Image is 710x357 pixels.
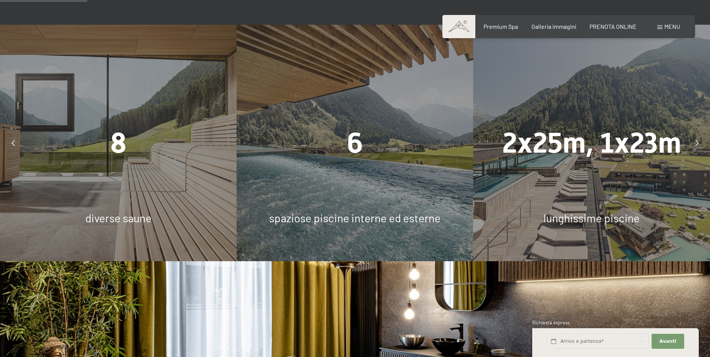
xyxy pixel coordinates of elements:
[269,211,441,225] span: spaziose piscine interne ed esterne
[543,211,640,225] span: lunghissime piscine
[110,126,127,159] span: 8
[664,23,680,30] span: Menu
[502,126,681,159] span: 2x25m, 1x23m
[532,320,570,326] span: Richiesta express
[484,23,518,30] a: Premium Spa
[659,338,676,345] span: Avanti
[589,23,637,30] a: PRENOTA ONLINE
[347,126,363,159] span: 6
[85,211,152,225] span: diverse saune
[531,23,576,30] a: Galleria immagini
[652,334,684,349] button: Avanti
